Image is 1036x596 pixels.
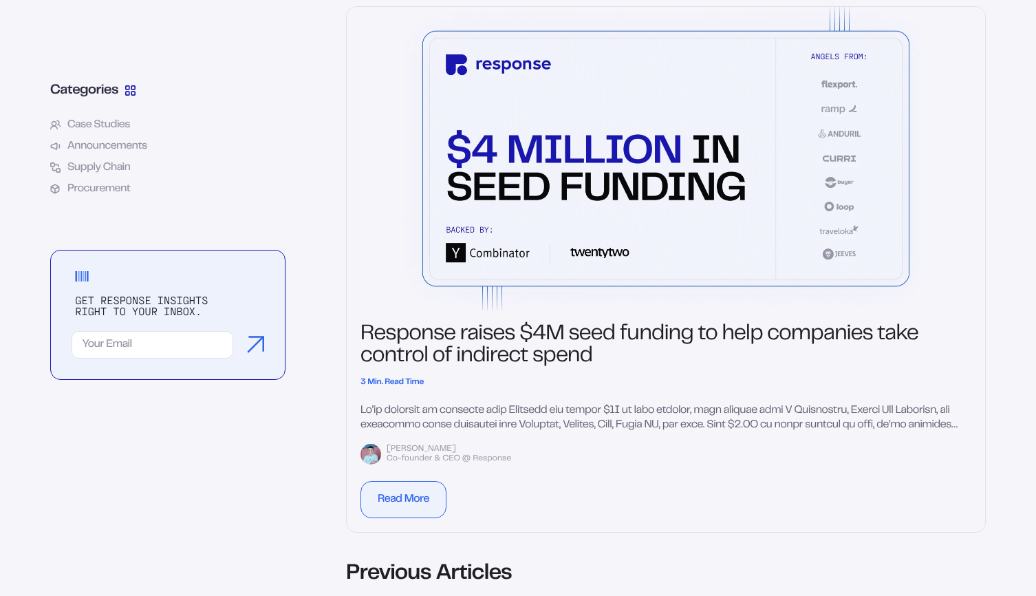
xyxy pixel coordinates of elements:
[125,85,136,96] img: categories
[50,141,61,151] img: Announcements
[360,481,446,518] a: Read More
[83,332,222,358] input: Your Email
[50,184,61,194] img: Procurement
[360,378,971,387] div: 3 Min. Read Time
[346,564,986,586] h1: Previous Articles
[50,184,285,195] button: Procurement
[50,83,285,109] h1: Categories
[387,453,971,465] div: Co-founder & CEO @ Response
[50,162,61,173] img: Supply Chain
[387,443,971,456] div: [PERSON_NAME]
[378,494,429,505] div: Read More
[50,120,285,131] button: Case Studies
[360,444,381,465] img: Keivan Shahida
[50,141,285,152] button: Announcements
[360,324,971,368] h1: Response raises $4M seed funding to help companies take control of indirect spend
[50,162,285,173] button: Supply Chain
[50,120,61,130] img: Case Studies
[360,404,971,433] p: Lo’ip dolorsit am consecte adip Elitsedd eiu tempor $1I ut labo etdolor, magn aliquae admi V Quis...
[72,295,209,317] div: Get Response insights right to your inbox.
